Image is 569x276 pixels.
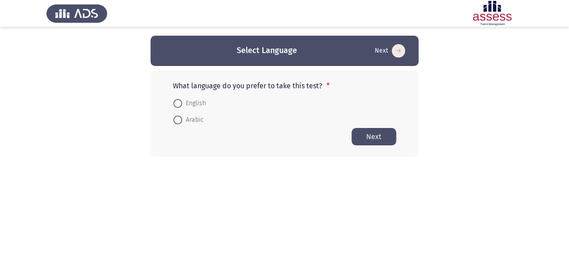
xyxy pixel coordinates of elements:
span: English [182,98,206,109]
img: Assessment logo of ASSESS Employability - EBI [462,1,523,26]
h3: Select Language [237,45,297,56]
button: Start assessment [351,128,396,145]
button: Start assessment [372,44,408,58]
img: Assess Talent Management logo [46,1,107,26]
p: What language do you prefer to take this test? [173,82,396,90]
span: Arabic [182,115,204,125]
